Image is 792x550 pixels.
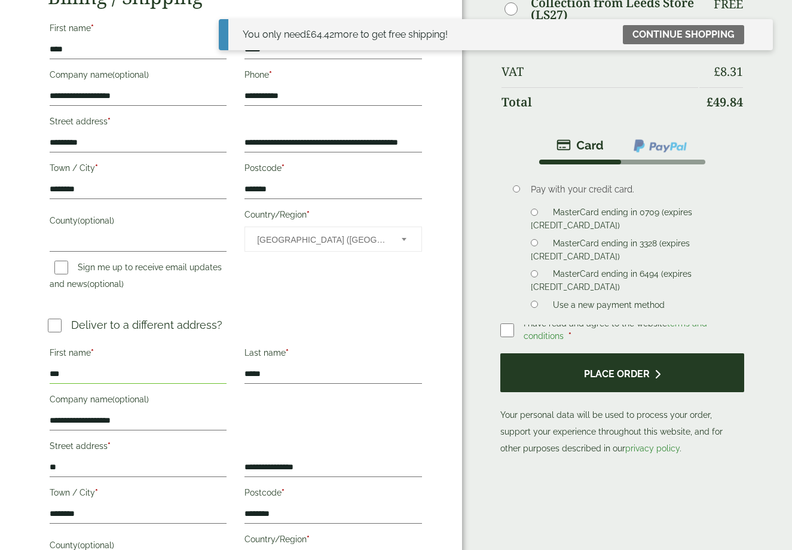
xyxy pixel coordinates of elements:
span: £ [306,29,311,40]
abbr: required [286,348,289,357]
img: stripe.png [556,138,604,152]
abbr: required [95,163,98,173]
p: Your personal data will be used to process your order, support your experience throughout this we... [500,353,745,457]
div: You only need more to get free shipping! [243,27,448,42]
label: Postcode [244,484,422,505]
label: Street address [50,438,227,458]
label: Company name [50,66,227,87]
label: First name [50,344,227,365]
abbr: required [95,488,98,497]
p: Pay with your credit card. [531,183,726,196]
label: Country/Region [244,206,422,227]
span: (optional) [112,70,149,80]
abbr: required [282,163,285,173]
abbr: required [108,117,111,126]
img: ppcp-gateway.png [632,138,688,154]
label: Phone [244,66,422,87]
label: Sign me up to receive email updates and news [50,262,222,292]
abbr: required [108,441,111,451]
span: (optional) [112,395,149,404]
abbr: required [307,210,310,219]
span: £ [714,63,720,80]
a: privacy policy [625,444,680,453]
abbr: required [307,534,310,544]
label: Company name [50,391,227,411]
span: Country/Region [244,227,422,252]
label: Town / City [50,484,227,505]
span: (optional) [78,540,114,550]
abbr: required [91,23,94,33]
label: MasterCard ending in 0709 (expires [CREDIT_CARD_DATA]) [531,207,692,234]
bdi: 8.31 [714,63,743,80]
p: Deliver to a different address? [71,317,222,333]
span: (optional) [87,279,124,289]
label: Town / City [50,160,227,180]
abbr: required [282,488,285,497]
span: (optional) [78,216,114,225]
abbr: required [91,348,94,357]
label: First name [50,20,227,40]
span: United Kingdom (UK) [257,227,386,252]
abbr: required [269,70,272,80]
bdi: 49.84 [707,94,743,110]
label: County [50,212,227,233]
a: Continue shopping [623,25,744,44]
label: MasterCard ending in 3328 (expires [CREDIT_CARD_DATA]) [531,239,690,265]
label: MasterCard ending in 6494 (expires [CREDIT_CARD_DATA]) [531,269,692,295]
label: Postcode [244,160,422,180]
th: Total [502,87,699,117]
label: Last name [244,344,422,365]
label: Use a new payment method [548,300,669,313]
button: Place order [500,353,745,392]
span: 64.42 [306,29,334,40]
input: Sign me up to receive email updates and news(optional) [54,261,68,274]
span: £ [707,94,713,110]
label: Street address [50,113,227,133]
th: VAT [502,57,699,86]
